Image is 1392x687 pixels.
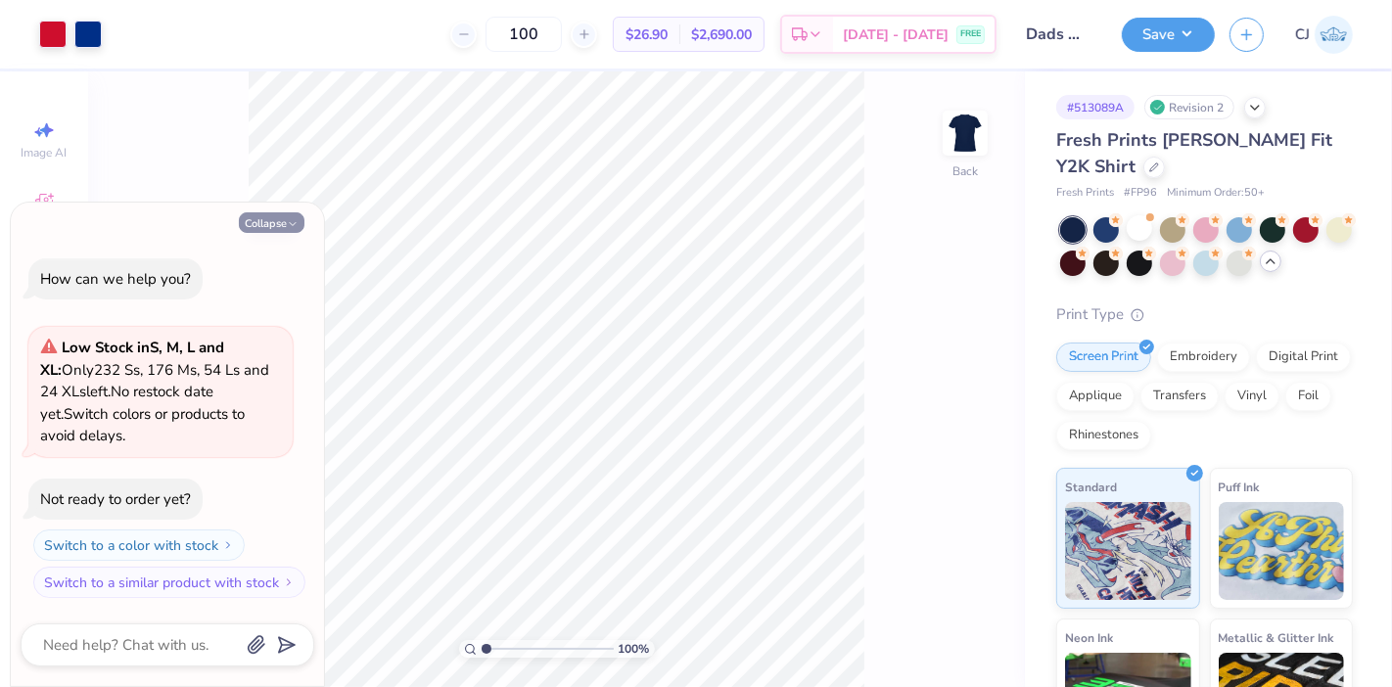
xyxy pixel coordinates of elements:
[1065,627,1113,648] span: Neon Ink
[33,529,245,561] button: Switch to a color with stock
[40,382,213,424] span: No restock date yet.
[1144,95,1234,119] div: Revision 2
[946,114,985,153] img: Back
[960,27,981,41] span: FREE
[1056,95,1135,119] div: # 513089A
[626,24,668,45] span: $26.90
[40,338,269,445] span: Only 232 Ss, 176 Ms, 54 Ls and 24 XLs left. Switch colors or products to avoid delays.
[1065,477,1117,497] span: Standard
[40,489,191,509] div: Not ready to order yet?
[1122,18,1215,52] button: Save
[222,539,234,551] img: Switch to a color with stock
[1065,502,1191,600] img: Standard
[1056,185,1114,202] span: Fresh Prints
[1056,128,1332,178] span: Fresh Prints [PERSON_NAME] Fit Y2K Shirt
[1056,303,1353,326] div: Print Type
[486,17,562,52] input: – –
[843,24,949,45] span: [DATE] - [DATE]
[1219,477,1260,497] span: Puff Ink
[1295,16,1353,54] a: CJ
[40,269,191,289] div: How can we help you?
[952,162,978,180] div: Back
[1140,382,1219,411] div: Transfers
[40,338,224,380] strong: Low Stock in S, M, L and XL :
[1157,343,1250,372] div: Embroidery
[1011,15,1107,54] input: Untitled Design
[1225,382,1279,411] div: Vinyl
[1056,343,1151,372] div: Screen Print
[1124,185,1157,202] span: # FP96
[691,24,752,45] span: $2,690.00
[1315,16,1353,54] img: Carljude Jashper Liwanag
[1295,23,1310,46] span: CJ
[1219,627,1334,648] span: Metallic & Glitter Ink
[1056,382,1135,411] div: Applique
[1256,343,1351,372] div: Digital Print
[33,567,305,598] button: Switch to a similar product with stock
[239,212,304,233] button: Collapse
[1285,382,1331,411] div: Foil
[619,640,650,658] span: 100 %
[22,145,68,160] span: Image AI
[1167,185,1265,202] span: Minimum Order: 50 +
[283,576,295,588] img: Switch to a similar product with stock
[1056,421,1151,450] div: Rhinestones
[1219,502,1345,600] img: Puff Ink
